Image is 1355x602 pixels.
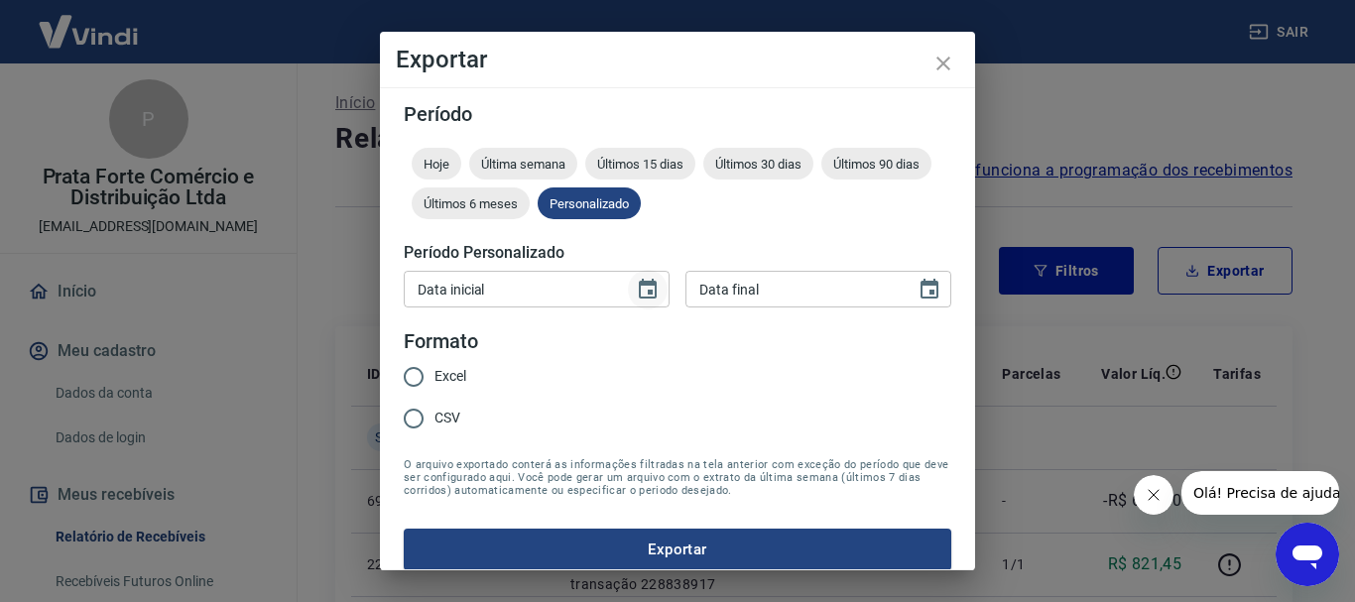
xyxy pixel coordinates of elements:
[434,408,460,428] span: CSV
[412,148,461,180] div: Hoje
[412,157,461,172] span: Hoje
[821,157,931,172] span: Últimos 90 dias
[703,157,813,172] span: Últimos 30 dias
[469,157,577,172] span: Última semana
[404,529,951,570] button: Exportar
[1276,523,1339,586] iframe: Botão para abrir a janela de mensagens
[434,366,466,387] span: Excel
[685,271,902,307] input: DD/MM/YYYY
[910,270,949,309] button: Choose date
[469,148,577,180] div: Última semana
[821,148,931,180] div: Últimos 90 dias
[404,458,951,497] span: O arquivo exportado conterá as informações filtradas na tela anterior com exceção do período que ...
[404,271,620,307] input: DD/MM/YYYY
[1181,471,1339,515] iframe: Mensagem da empresa
[920,40,967,87] button: close
[12,14,167,30] span: Olá! Precisa de ajuda?
[396,48,959,71] h4: Exportar
[412,196,530,211] span: Últimos 6 meses
[538,187,641,219] div: Personalizado
[538,196,641,211] span: Personalizado
[404,104,951,124] h5: Período
[585,157,695,172] span: Últimos 15 dias
[628,270,668,309] button: Choose date
[412,187,530,219] div: Últimos 6 meses
[404,243,951,263] h5: Período Personalizado
[404,327,478,356] legend: Formato
[703,148,813,180] div: Últimos 30 dias
[585,148,695,180] div: Últimos 15 dias
[1134,475,1173,515] iframe: Fechar mensagem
